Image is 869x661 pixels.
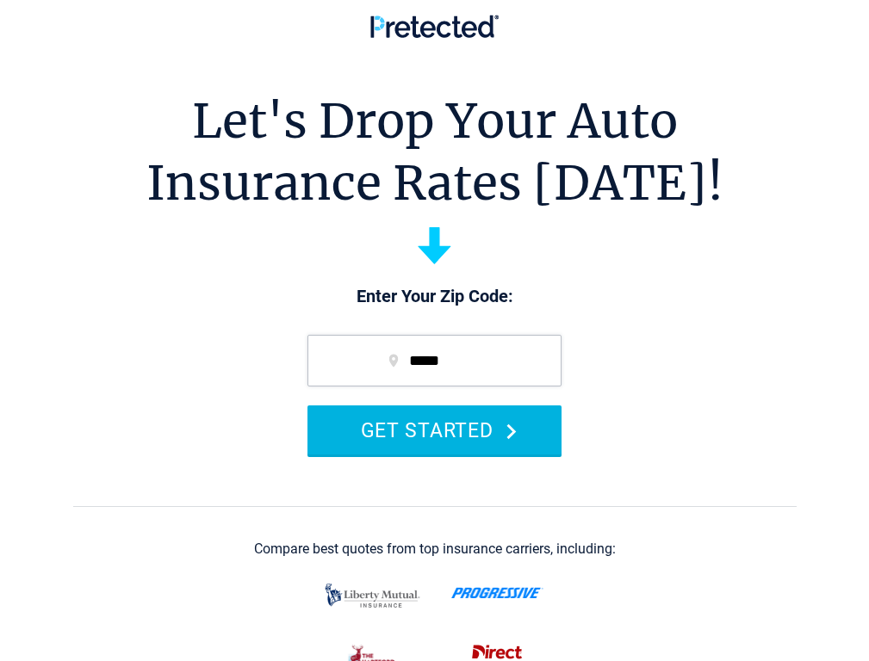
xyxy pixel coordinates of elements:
[370,15,499,38] img: Pretected Logo
[307,405,562,454] button: GET STARTED
[307,335,562,386] input: zip code
[146,90,723,214] h1: Let's Drop Your Auto Insurance Rates [DATE]!
[320,575,425,616] img: liberty
[290,285,579,309] p: Enter Your Zip Code:
[254,541,616,557] div: Compare best quotes from top insurance carriers, including:
[451,587,543,599] img: progressive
